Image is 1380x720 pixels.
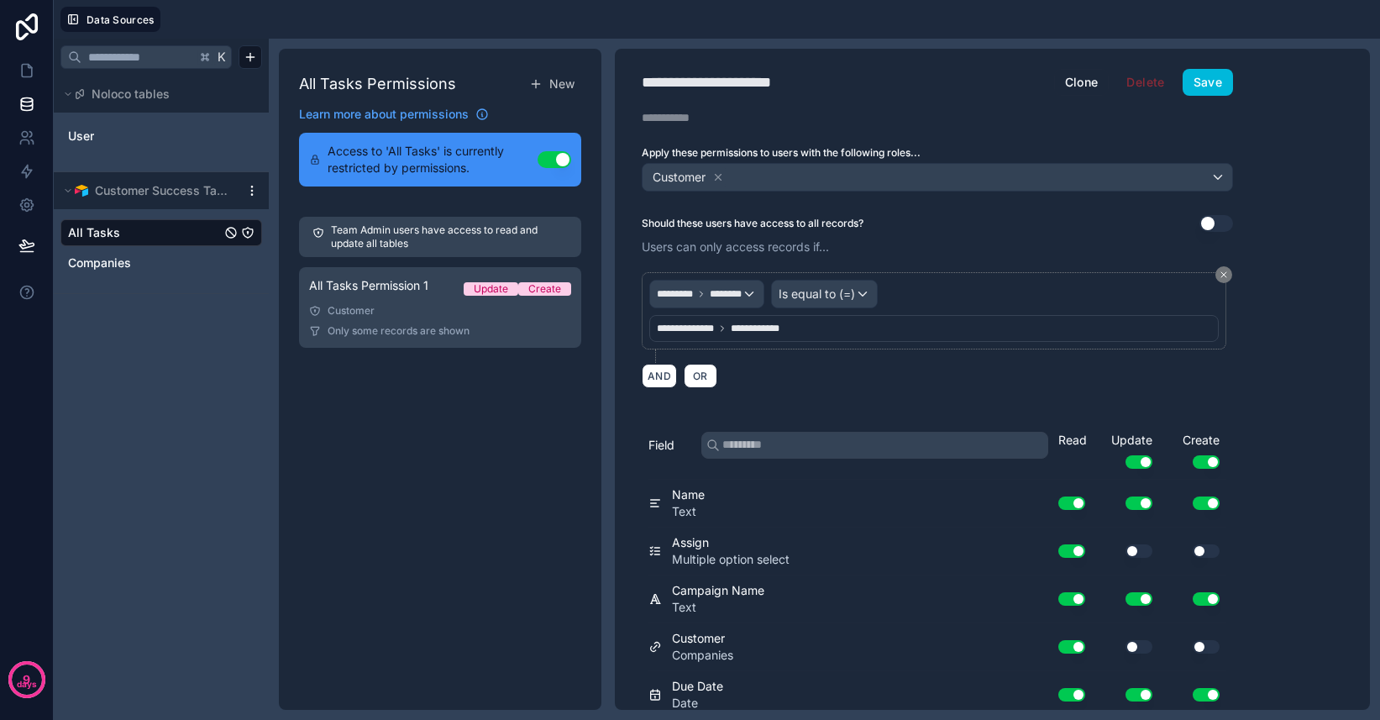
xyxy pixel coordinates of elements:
span: Customer [653,169,706,186]
span: Noloco tables [92,86,170,102]
button: Is equal to (=) [771,280,878,308]
p: days [17,678,37,691]
label: Should these users have access to all records? [642,217,863,230]
span: Campaign Name [672,582,764,599]
button: Clone [1054,69,1110,96]
div: Update [474,282,508,296]
span: Learn more about permissions [299,106,469,123]
span: Due Date [672,678,723,695]
div: Create [528,282,561,296]
div: Customer [309,304,571,318]
span: All Tasks Permission 1 [309,277,428,294]
span: Only some records are shown [328,324,470,338]
span: Customer [672,630,733,647]
button: Data Sources [60,7,160,32]
p: 9 [23,671,30,688]
span: Text [672,599,764,616]
div: User [60,123,262,150]
div: Read [1058,432,1092,449]
button: Save [1183,69,1233,96]
span: Companies [68,255,131,271]
a: All Tasks Permission 1UpdateCreateCustomerOnly some records are shown [299,267,581,348]
span: K [216,51,228,63]
p: Team Admin users have access to read and update all tables [331,223,568,250]
img: Airtable Logo [75,184,88,197]
div: Companies [60,250,262,276]
button: Noloco tables [60,82,252,106]
div: Update [1092,432,1159,469]
p: Users can only access records if... [642,239,1233,255]
span: Access to 'All Tasks' is currently restricted by permissions. [328,143,538,176]
label: Apply these permissions to users with the following roles... [642,146,1233,160]
span: Data Sources [87,13,155,26]
button: Customer [642,163,1233,192]
a: Companies [68,255,221,271]
span: Companies [672,647,733,664]
span: Text [672,503,705,520]
span: All Tasks [68,224,120,241]
span: Is equal to (=) [779,286,855,302]
button: Airtable LogoCustomer Success Tasks [60,179,239,202]
a: All Tasks [68,224,221,241]
a: Learn more about permissions [299,106,489,123]
span: Name [672,486,705,503]
span: User [68,128,94,145]
button: OR [684,364,717,388]
span: Multiple option select [672,551,790,568]
div: All Tasks [60,219,262,246]
span: New [549,76,575,92]
span: Assign [672,534,790,551]
span: Date [672,695,723,712]
a: User [68,128,204,145]
div: Create [1159,432,1226,469]
button: New [522,69,581,99]
span: Field [648,437,674,454]
button: AND [642,364,677,388]
span: OR [690,370,711,382]
span: Customer Success Tasks [95,182,231,199]
h1: All Tasks Permissions [299,72,456,96]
